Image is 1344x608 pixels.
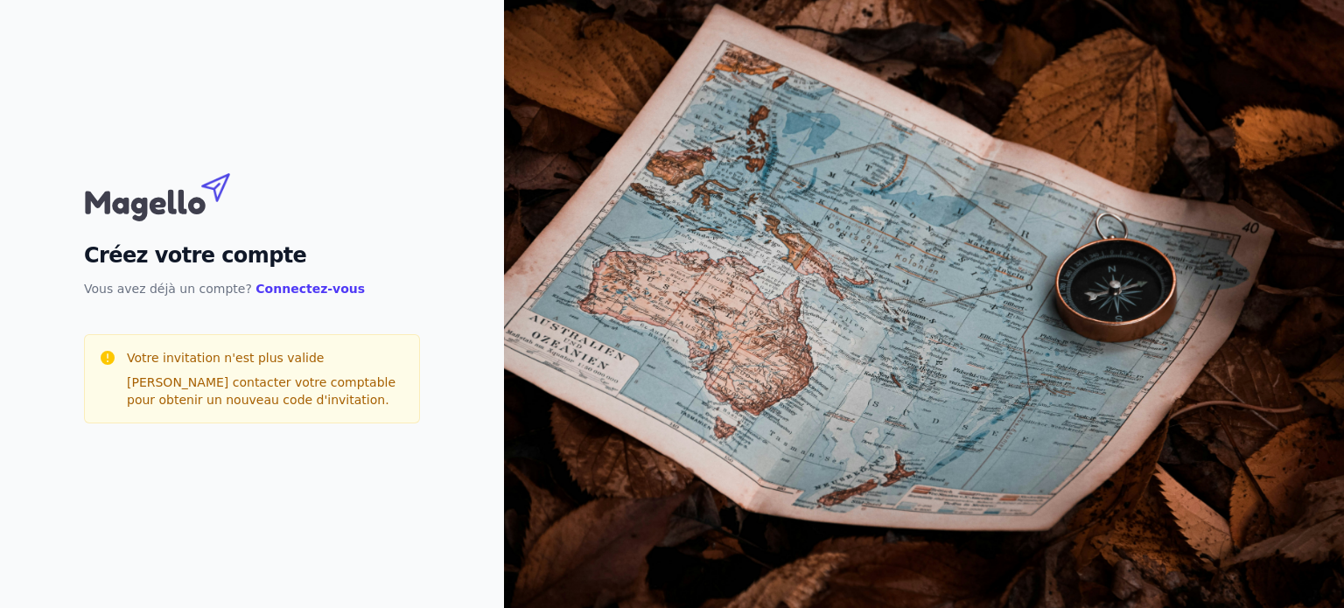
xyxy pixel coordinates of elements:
[127,349,405,367] h3: Votre invitation n'est plus valide
[255,282,365,296] a: Connectez-vous
[84,164,268,226] img: Magello
[84,278,420,299] p: Vous avez déjà un compte?
[84,240,420,271] h2: Créez votre compte
[127,374,405,409] p: [PERSON_NAME] contacter votre comptable pour obtenir un nouveau code d'invitation.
